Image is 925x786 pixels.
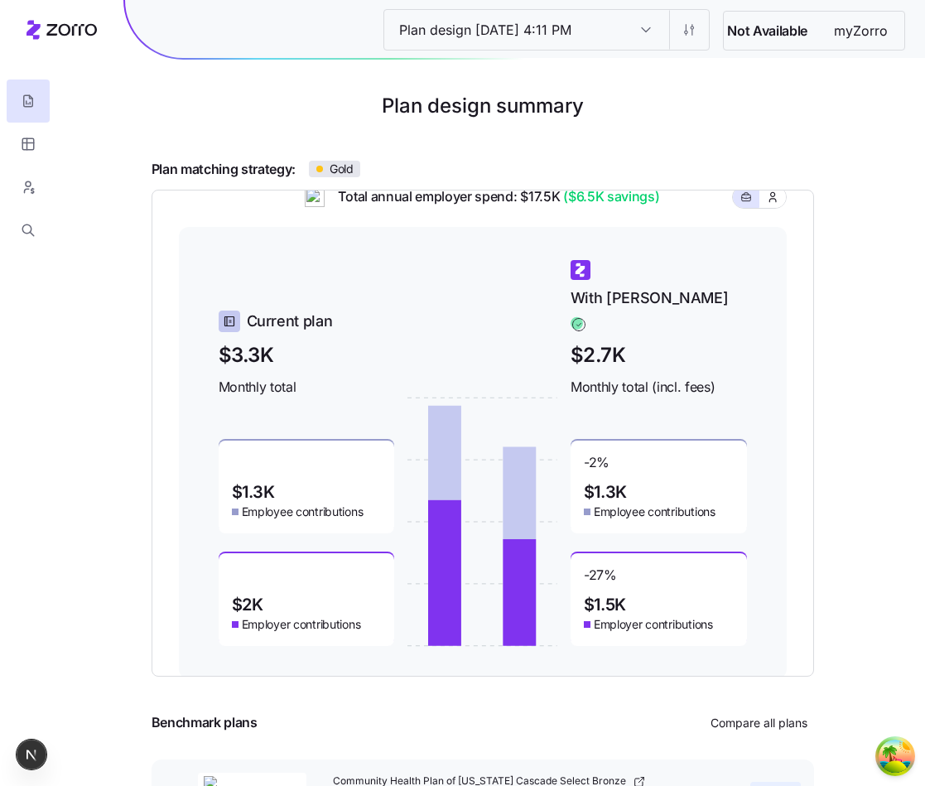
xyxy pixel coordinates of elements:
button: Settings [669,10,709,50]
span: Gold [330,162,353,176]
span: Employee contributions [594,504,715,520]
span: Benchmark plans [152,712,258,733]
span: -27 % [584,567,617,593]
span: With [PERSON_NAME] [571,287,729,310]
span: Plan matching strategy: [152,159,296,180]
span: $2K [232,596,263,613]
span: Monthly total [219,377,395,398]
span: $2.7K [571,340,747,370]
span: Employer contributions [242,616,361,633]
span: Employee contributions [242,504,364,520]
span: myZorro [821,21,901,41]
span: Not Available [727,21,807,41]
span: ($6.5K savings) [560,186,659,207]
button: Open Tanstack query devtools [879,740,912,773]
button: Compare all plans [704,710,814,736]
span: $1.3K [232,484,275,500]
span: $1.3K [584,484,627,500]
span: Monthly total (incl. fees) [571,377,747,398]
span: Total annual employer spend: $17.5K [325,186,659,207]
span: $3.3K [219,340,395,370]
span: -2 % [584,454,609,480]
span: $1.5K [584,596,626,613]
h1: Plan design summary [79,86,885,126]
span: Employer contributions [594,616,713,633]
span: Compare all plans [711,715,807,731]
span: Current plan [247,310,333,333]
img: ai-icon.png [305,187,325,207]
